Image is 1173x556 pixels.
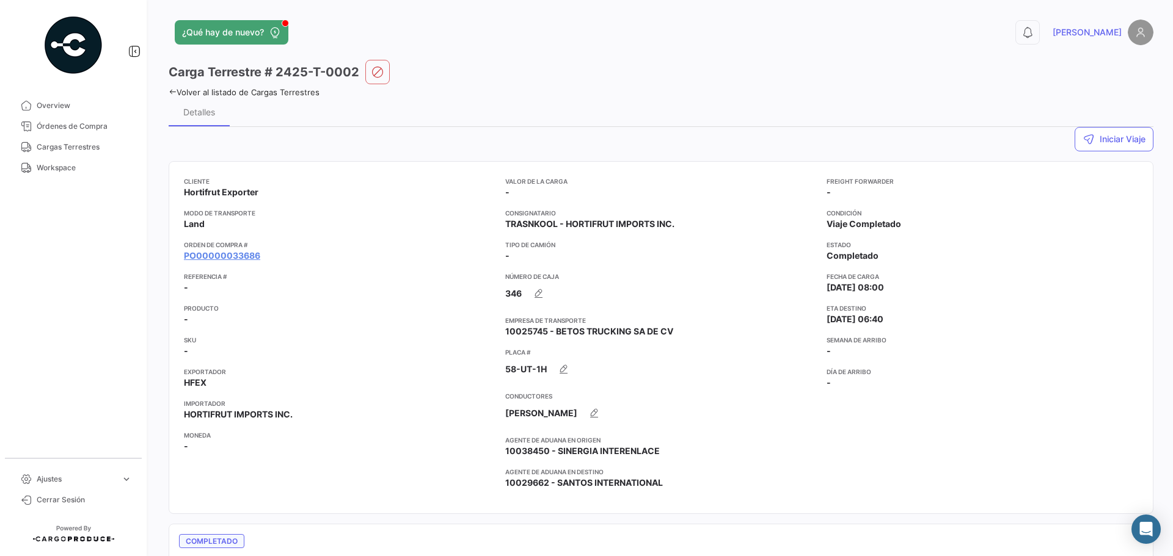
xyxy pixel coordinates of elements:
span: - [184,440,188,452]
a: Volver al listado de Cargas Terrestres [169,87,320,97]
span: Land [184,218,205,230]
div: Detalles [183,107,215,117]
app-card-info-title: Día de Arribo [827,367,1138,377]
span: 346 [505,287,522,300]
span: ¿Qué hay de nuevo? [182,26,264,38]
app-card-info-title: Moneda [184,430,495,440]
app-card-info-title: Fecha de carga [827,272,1138,281]
span: Hortifrut Exporter [184,186,258,198]
span: Cerrar Sesión [37,494,132,505]
app-card-info-title: Consignatario [505,208,817,218]
span: Ajustes [37,474,116,485]
div: Abrir Intercom Messenger [1131,514,1161,544]
span: HORTIFRUT IMPORTS INC. [184,408,293,421]
button: ¿Qué hay de nuevo? [175,20,288,45]
span: Viaje Completado [827,218,901,230]
span: - [505,250,510,262]
span: Completado [827,250,879,262]
app-card-info-title: Producto [184,303,495,313]
app-card-info-title: Exportador [184,367,495,377]
a: PO00000033686 [184,250,260,262]
app-card-info-title: Freight Forwarder [827,176,1138,186]
span: - [184,313,188,325]
img: powered-by.png [43,15,104,76]
span: - [827,345,831,357]
span: Cargas Terrestres [37,142,132,153]
app-card-info-title: Conductores [505,391,817,401]
app-card-info-title: Condición [827,208,1138,218]
span: HFEX [184,377,206,389]
app-card-info-title: Referencia # [184,272,495,281]
span: - [505,186,510,198]
app-card-info-title: Cliente [184,176,495,186]
span: 10025745 - BETOS TRUCKING SA DE CV [505,325,673,338]
app-card-info-title: Estado [827,240,1138,250]
span: - [184,281,188,294]
app-card-info-title: SKU [184,335,495,345]
app-card-info-title: Número de Caja [505,272,817,281]
span: expand_more [121,474,132,485]
span: Completado [179,534,244,548]
span: Overview [37,100,132,111]
h3: Carga Terrestre # 2425-T-0002 [169,63,359,81]
span: 10029662 - SANTOS INTERNATIONAL [505,477,663,489]
app-card-info-title: Placa # [505,347,817,357]
app-card-info-title: Importador [184,399,495,408]
a: Cargas Terrestres [10,137,137,157]
app-card-info-title: Valor de la Carga [505,176,817,186]
span: - [827,377,831,389]
span: [DATE] 06:40 [827,313,883,325]
app-card-info-title: Orden de Compra # [184,240,495,250]
app-card-info-title: ETA Destino [827,303,1138,313]
a: Workspace [10,157,137,178]
span: TRASNKOOL - HORTIFRUT IMPORTS INC. [505,218,674,230]
span: - [184,345,188,357]
a: Overview [10,95,137,116]
button: Iniciar Viaje [1075,127,1153,151]
app-card-info-title: Semana de Arribo [827,335,1138,345]
span: Órdenes de Compra [37,121,132,132]
app-card-info-title: Agente de Aduana en Destino [505,467,817,477]
a: Órdenes de Compra [10,116,137,137]
span: [PERSON_NAME] [1053,26,1122,38]
span: [PERSON_NAME] [505,407,577,419]
app-card-info-title: Empresa de Transporte [505,316,817,325]
span: 58-UT-1H [505,363,547,375]
app-card-info-title: Agente de Aduana en Origen [505,435,817,445]
span: [DATE] 08:00 [827,281,884,294]
img: placeholder-user.png [1128,20,1153,45]
app-card-info-title: Modo de Transporte [184,208,495,218]
span: Workspace [37,162,132,173]
span: 10038450 - SINERGIA INTERENLACE [505,445,660,457]
app-card-info-title: Tipo de Camión [505,240,817,250]
span: - [827,186,831,198]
